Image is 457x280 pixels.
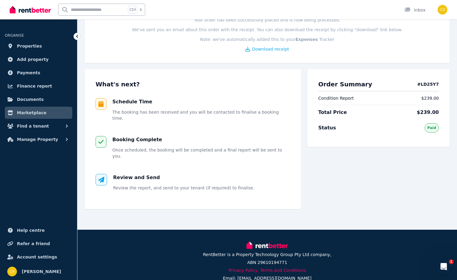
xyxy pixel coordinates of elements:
[7,267,17,276] img: Charles Russell-Smith
[5,93,72,105] a: Documents
[247,259,287,265] p: ABN 29610194771
[421,95,439,101] span: $239.00
[5,251,72,263] a: Account settings
[5,224,72,236] a: Help centre
[203,252,331,258] p: RentBetter is a Property Technology Group Pty Ltd company,
[10,5,51,14] img: RentBetter
[318,95,354,101] span: Condition Report
[132,27,403,33] p: We've sent you an email about this order with the receipt. You can also download the receipt by c...
[436,259,451,274] iframe: Intercom live chat
[17,42,42,50] span: Properties
[5,33,24,38] span: ORGANISE
[113,109,291,121] p: The booking has been received and you will be contacted to finalise a booking time.
[5,40,72,52] a: Properties
[246,241,288,250] img: RentBetter
[113,147,291,159] p: Once scheduled, the booking will be completed and a final report will be sent to you.
[17,82,52,90] span: Finance report
[17,69,40,76] span: Payments
[252,46,289,52] span: Download receipt
[17,109,46,116] span: Marketplace
[5,67,72,79] a: Payments
[17,240,50,247] span: Refer a friend
[5,107,72,119] a: Marketplace
[5,133,72,145] button: Manage Property
[318,80,372,88] h2: Order Summary
[438,5,447,15] img: Charles Russell-Smith
[417,109,439,116] span: $239.00
[128,6,137,14] span: Ctrl
[17,56,49,63] span: Add property
[5,120,72,132] button: Find a tenant
[17,136,58,143] span: Manage Property
[449,259,454,264] span: 1
[295,37,318,42] b: Expenses
[113,137,162,142] span: Booking Complete
[318,124,336,132] span: Status
[5,238,72,250] a: Refer a friend
[113,185,254,191] p: Review the report, and send to your tenant (if required) to finalise.
[17,96,44,103] span: Documents
[417,81,439,87] h4: # LD25Y7
[200,36,335,42] p: Note: we've automatically added this to your Tracker
[427,125,436,130] span: Paid
[17,253,57,261] span: Account settings
[5,80,72,92] a: Finance report
[113,175,160,180] span: Review and Send
[17,227,45,234] span: Help centre
[17,122,49,130] span: Find a tenant
[318,109,347,116] span: Total Price
[404,7,426,13] div: Inbox
[5,53,72,65] a: Add property
[229,268,306,273] a: Privacy Policy, Terms and Conditions
[96,80,290,88] h3: What's next?
[140,7,142,12] span: k
[22,268,61,275] span: [PERSON_NAME]
[194,17,341,23] p: Your order has been successfully placed and is now being processed.
[113,99,152,105] span: Schedule Time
